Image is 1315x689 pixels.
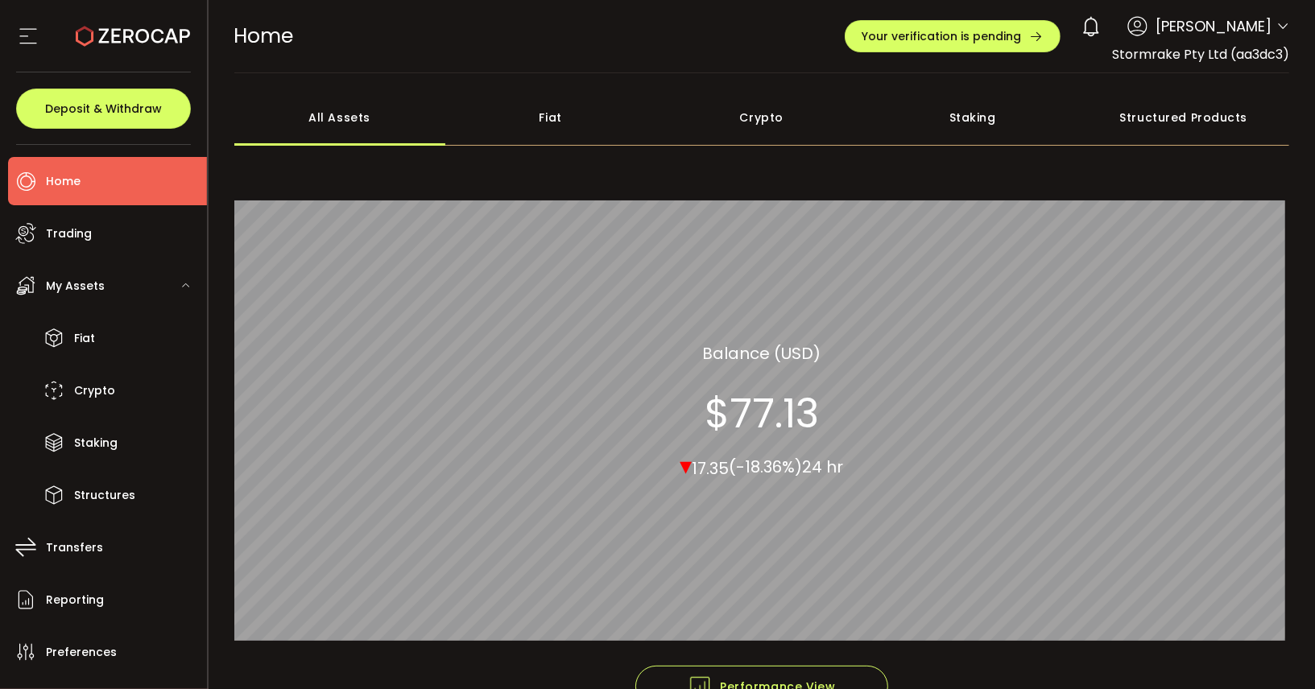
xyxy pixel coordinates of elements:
span: Fiat [74,327,95,350]
span: Transfers [46,536,103,559]
span: Home [46,170,81,193]
span: Deposit & Withdraw [45,103,162,114]
div: Staking [867,89,1078,146]
div: Fiat [445,89,656,146]
div: Crypto [656,89,867,146]
iframe: Chat Widget [1234,612,1315,689]
button: Deposit & Withdraw [16,89,191,129]
span: Trading [46,222,92,245]
span: Your verification is pending [862,31,1021,42]
span: [PERSON_NAME] [1156,15,1272,37]
div: Structured Products [1078,89,1289,146]
span: (-18.36%) [729,456,802,479]
span: 24 hr [802,456,843,479]
span: Structures [74,484,135,507]
span: Reporting [46,588,104,612]
span: Crypto [74,379,115,402]
span: My Assets [46,274,105,298]
span: ▾ [680,448,692,483]
section: Balance (USD) [702,341,821,365]
button: Your verification is pending [845,20,1061,52]
span: Home [234,22,294,50]
span: Preferences [46,641,117,664]
section: $77.13 [705,390,819,438]
span: Stormrake Pty Ltd (aa3dc3) [1112,45,1289,64]
span: Staking [74,431,118,455]
span: 17.35 [692,457,729,480]
div: All Assets [234,89,445,146]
